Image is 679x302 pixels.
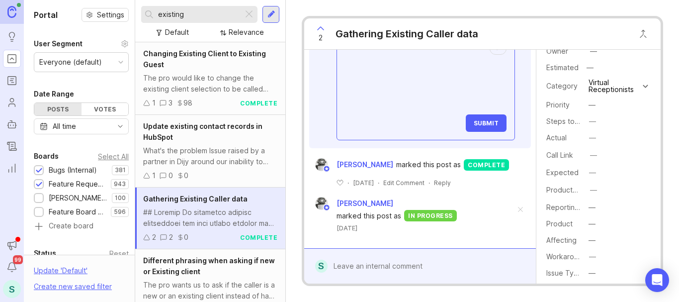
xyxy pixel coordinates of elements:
div: [PERSON_NAME] (Public) [49,193,107,203]
div: S [315,260,328,273]
div: in progress [404,210,457,221]
a: Update existing contact records in HubSpotWhat's the problem Issue raised by a partner in Dijy ar... [135,115,285,188]
span: Different phrasing when asking if new or Existing client [143,256,275,276]
div: — [589,100,595,110]
label: Expected [546,168,579,177]
img: Justin Maxwell [315,197,328,210]
div: What's the problem Issue raised by a partner in Dijy around our inability to update an existing c... [143,145,277,167]
div: 0 [169,170,173,181]
span: [PERSON_NAME] [337,198,393,209]
button: Close button [633,24,653,44]
button: Announcements [3,236,21,254]
input: Search... [158,9,239,20]
div: Posts [34,103,82,115]
button: Expected [586,166,599,179]
img: member badge [323,204,331,211]
div: — [590,150,597,161]
div: — [589,132,596,143]
div: Votes [82,103,129,115]
div: 98 [183,98,192,108]
span: Update existing contact records in HubSpot [143,122,262,141]
div: Category [546,81,581,92]
div: Bugs (Internal) [49,165,97,176]
div: Default [165,27,189,38]
p: 381 [115,166,126,174]
div: Estimated [546,64,579,71]
div: 1 [152,98,156,108]
a: Changelog [3,137,21,155]
a: Settings [82,8,129,22]
a: Gathering Existing Caller data## Loremip Do sitametco adipisc elitseddoei tem inci utlabo etdolor... [135,188,285,249]
div: Relevance [229,27,264,38]
label: Workaround [546,252,587,261]
label: Reporting Team [546,203,599,211]
div: Open Intercom Messenger [645,268,669,292]
div: — [589,202,595,213]
span: Changing Existing Client to Existing Guest [143,49,266,69]
label: Affecting [546,236,577,244]
span: Submit [474,119,499,127]
a: Reporting [3,159,21,177]
div: — [590,46,597,57]
a: Justin Maxwell[PERSON_NAME] [309,158,396,171]
div: Gathering Existing Caller data [336,27,478,41]
a: Autopilot [3,115,21,133]
span: 99 [13,255,23,264]
div: 0 [184,170,188,181]
button: Actual [586,131,599,144]
div: Reply [434,179,451,187]
div: All time [53,121,76,132]
a: Changing Existing Client to Existing GuestThe pro would like to change the existing client select... [135,42,285,115]
time: [DATE] [353,179,374,187]
div: ## Loremip Do sitametco adipisc elitseddoei tem inci utlabo etdolor mag aliquaen adminim. Veni qu... [143,207,277,229]
button: Workaround [586,250,599,263]
label: Actual [546,133,567,142]
label: Call Link [546,151,573,159]
div: complete [464,159,509,171]
div: Boards [34,150,59,162]
a: Create board [34,222,129,231]
span: [PERSON_NAME] [337,159,393,170]
div: — [589,251,596,262]
a: Users [3,94,21,111]
div: — [584,61,596,74]
div: — [589,235,595,246]
div: The pro would like to change the existing client selection to be called existing guest. [143,73,277,95]
div: — [589,218,595,229]
p: 943 [114,180,126,188]
label: Product [546,219,573,228]
label: Priority [546,101,570,109]
span: 2 [319,32,323,43]
label: Issue Type [546,269,583,277]
div: 3 [169,98,172,108]
div: · [347,179,349,187]
p: 100 [115,194,126,202]
div: — [589,268,595,279]
div: Feature Requests (Internal) [49,179,106,190]
div: — [590,185,597,196]
div: Feature Board Sandbox [DATE] [49,206,106,217]
img: Canny Home [7,6,16,17]
div: · [428,179,430,187]
a: Justin Maxwell[PERSON_NAME] [309,197,396,210]
div: · [378,179,379,187]
span: Gathering Existing Caller data [143,195,248,203]
div: 2 [169,232,173,243]
div: — [589,167,596,178]
div: Owner [546,46,581,57]
p: 596 [114,208,126,216]
a: Portal [3,50,21,68]
img: member badge [323,165,331,173]
div: complete [240,233,277,242]
div: — [589,116,596,127]
button: Notifications [3,258,21,276]
div: User Segment [34,38,83,50]
svg: toggle icon [112,122,128,130]
button: S [3,280,21,298]
div: 0 [184,232,188,243]
div: 2 [152,232,156,243]
h1: Portal [34,9,58,21]
span: marked this post as [337,210,401,221]
a: Ideas [3,28,21,46]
